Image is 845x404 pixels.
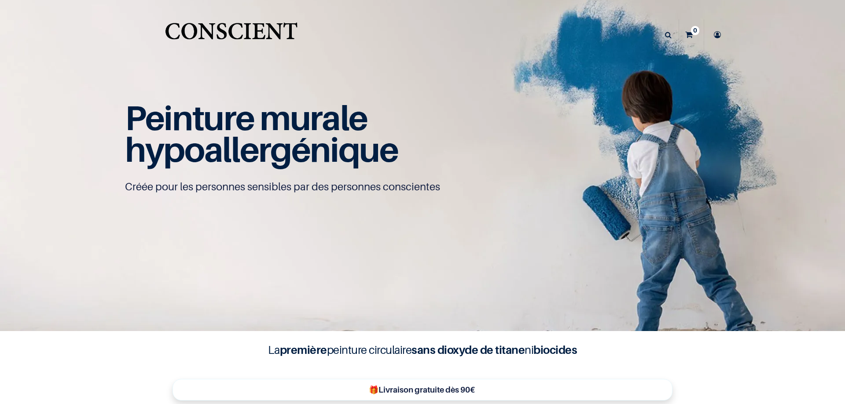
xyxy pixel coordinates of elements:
[411,343,525,357] b: sans dioxyde de titane
[280,343,327,357] b: première
[163,18,299,52] a: Logo of Conscient
[691,26,699,35] sup: 0
[125,129,398,170] span: hypoallergénique
[369,385,475,394] b: 🎁Livraison gratuite dès 90€
[246,342,599,358] h4: La peinture circulaire ni
[533,343,577,357] b: biocides
[163,18,299,52] img: Conscient
[125,97,367,138] span: Peinture murale
[125,180,720,194] p: Créée pour les personnes sensibles par des personnes conscientes
[679,19,704,50] a: 0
